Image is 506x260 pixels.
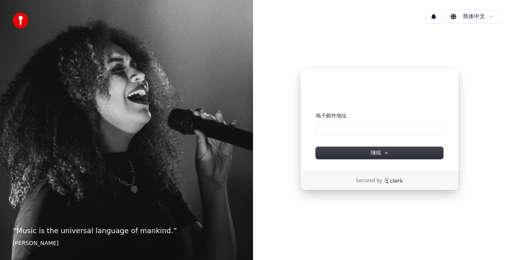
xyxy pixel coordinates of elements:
[384,178,403,183] a: Clerk logo
[356,178,382,184] p: Secured by
[13,13,28,28] img: youka
[13,239,240,247] footer: [PERSON_NAME]
[316,112,347,119] label: 电子邮件地址
[316,147,443,159] button: 继续
[371,149,388,156] span: 继续
[13,225,240,236] p: “ Music is the universal language of mankind. ”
